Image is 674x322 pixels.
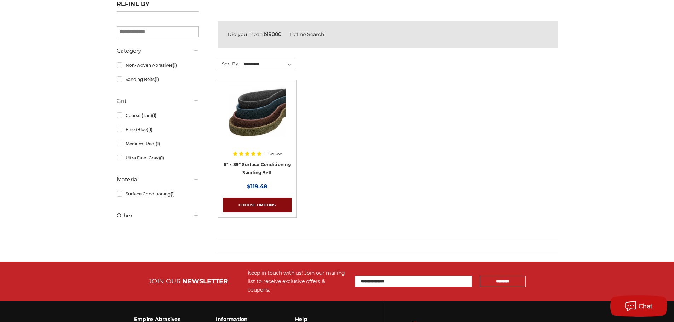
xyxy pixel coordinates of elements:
a: Non-woven Abrasives [117,59,199,71]
span: (1) [152,113,156,118]
strong: b19000 [264,31,281,37]
span: NEWSLETTER [182,277,228,285]
a: Refine Search [290,31,324,37]
span: 1 Review [264,152,282,156]
span: (1) [160,155,164,160]
a: Fine (Blue) [117,123,199,136]
span: Chat [639,303,653,310]
a: Sanding Belts [117,73,199,86]
h5: Refine by [117,1,199,12]
img: 6"x89" Surface Conditioning Sanding Belts [229,85,286,142]
a: Medium (Red) [117,137,199,150]
a: Coarse (Tan) [117,109,199,122]
button: Chat [610,295,667,317]
span: (1) [156,141,160,146]
select: Sort By: [242,59,295,70]
a: 6" x 89" Surface Conditioning Sanding Belt [224,162,291,175]
span: (1) [148,127,152,132]
span: $119.48 [247,183,267,190]
span: (1) [173,63,177,68]
h5: Material [117,175,199,184]
span: (1) [171,191,175,197]
a: Choose Options [223,198,292,212]
span: (1) [155,77,159,82]
h5: Category [117,47,199,55]
div: Did you mean: [227,31,548,38]
span: JOIN OUR [149,277,181,285]
a: Ultra Fine (Gray) [117,152,199,164]
h5: Grit [117,97,199,105]
a: 6"x89" Surface Conditioning Sanding Belts [223,85,292,154]
label: Sort By: [218,58,239,69]
h5: Other [117,211,199,220]
div: Keep in touch with us! Join our mailing list to receive exclusive offers & coupons. [248,269,348,294]
a: Surface Conditioning [117,188,199,200]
